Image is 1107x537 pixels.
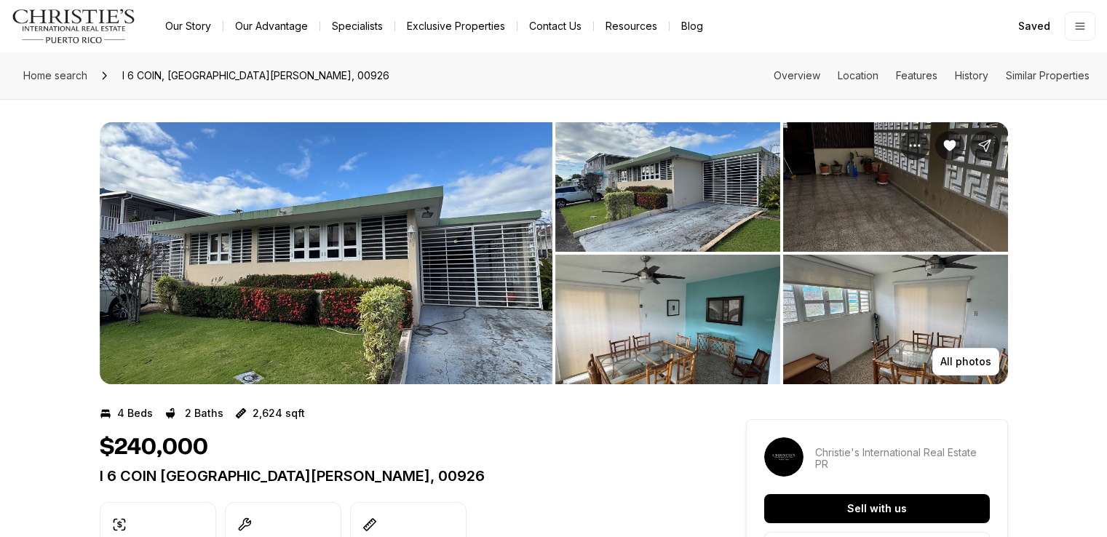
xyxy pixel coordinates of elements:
[1006,69,1090,81] a: Skip to: Similar Properties
[940,356,991,367] p: All photos
[320,16,394,36] a: Specialists
[395,16,517,36] a: Exclusive Properties
[774,70,1090,81] nav: Page section menu
[900,131,929,160] button: Property options
[223,16,320,36] a: Our Advantage
[100,467,694,485] p: I 6 COIN [GEOGRAPHIC_DATA][PERSON_NAME], 00926
[783,255,1008,384] button: View image gallery
[17,64,93,87] a: Home search
[517,16,593,36] button: Contact Us
[100,122,552,384] button: View image gallery
[100,122,552,384] li: 1 of 4
[838,69,878,81] a: Skip to: Location
[670,16,715,36] a: Blog
[100,434,208,461] h1: $240,000
[116,64,395,87] span: I 6 COIN, [GEOGRAPHIC_DATA][PERSON_NAME], 00926
[935,131,964,160] button: Unsave Property: I 6 COIN
[1009,12,1059,41] a: Saved
[555,122,780,252] button: View image gallery
[815,447,990,470] p: Christie's International Real Estate PR
[783,122,1008,252] button: View image gallery
[185,407,223,419] p: 2 Baths
[23,69,87,81] span: Home search
[154,16,223,36] a: Our Story
[774,69,820,81] a: Skip to: Overview
[764,494,990,523] button: Sell with us
[1018,20,1050,32] span: Saved
[932,348,999,375] button: All photos
[117,407,153,419] p: 4 Beds
[12,9,136,44] img: logo
[555,255,780,384] button: View image gallery
[896,69,937,81] a: Skip to: Features
[100,122,1008,384] div: Listing Photos
[970,131,999,160] button: Share Property: I 6 COIN
[847,503,907,514] p: Sell with us
[253,407,305,419] p: 2,624 sqft
[555,122,1008,384] li: 2 of 4
[955,69,988,81] a: Skip to: History
[594,16,669,36] a: Resources
[1065,12,1095,41] button: Open menu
